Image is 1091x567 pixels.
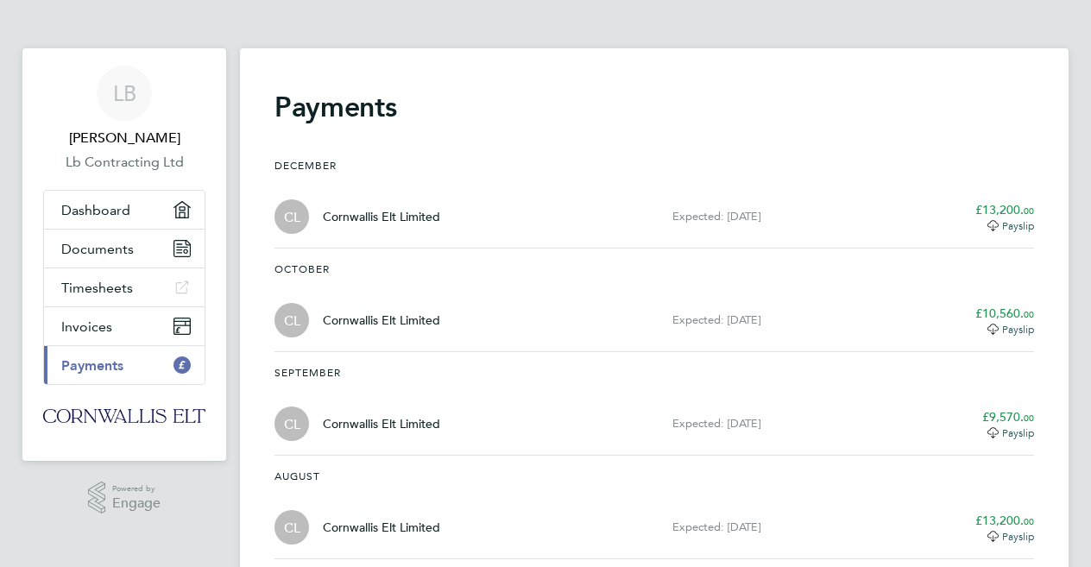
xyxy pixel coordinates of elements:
[44,191,205,229] a: Dashboard
[284,207,300,226] span: CL
[43,402,205,430] a: Go to home page
[1002,218,1034,232] span: Payslip
[268,249,337,290] h3: October
[1024,307,1034,320] span: 00
[323,415,672,432] div: Cornwallis Elt Limited
[1024,514,1034,527] span: 00
[284,414,300,433] span: CL
[22,48,226,461] nav: Main navigation
[44,230,205,268] a: Documents
[268,145,344,186] h3: December
[1024,411,1034,424] span: 00
[43,152,205,173] a: Lb Contracting Ltd
[113,82,136,104] span: LB
[323,519,672,536] div: Cornwallis Elt Limited
[672,210,905,224] div: Expected: [DATE]
[261,496,1048,559] a: CLCornwallis Elt LimitedExpected: [DATE]£13,200.00Payslip
[672,417,905,431] div: Expected: [DATE]
[43,66,205,148] a: LB[PERSON_NAME]
[672,313,905,327] div: Expected: [DATE]
[1024,204,1034,217] span: 00
[261,393,1048,456] a: CLCornwallis Elt LimitedExpected: [DATE]£9,570.00Payslip
[982,409,1034,425] app-decimal: £9,570.
[268,456,327,497] h3: August
[1002,322,1034,336] span: Payslip
[61,318,112,335] span: Invoices
[975,202,1034,217] app-decimal: £13,200.
[274,303,309,337] div: Cornwallis Elt Limited
[284,518,300,537] span: CL
[44,268,205,306] a: Timesheets
[268,352,348,394] h3: September
[261,186,1048,249] a: CLCornwallis Elt LimitedExpected: [DATE]£13,200.00Payslip
[112,496,161,511] span: Engage
[43,409,205,423] img: cornwalliselt-logo-retina.png
[274,510,309,545] div: Cornwallis Elt Limited
[261,289,1048,352] a: CLCornwallis Elt LimitedExpected: [DATE]£10,560.00Payslip
[323,312,672,329] div: Cornwallis Elt Limited
[44,307,205,345] a: Invoices
[274,199,309,234] div: Cornwallis Elt Limited
[323,208,672,225] div: Cornwallis Elt Limited
[61,202,130,218] span: Dashboard
[975,513,1034,528] app-decimal: £13,200.
[672,520,905,534] div: Expected: [DATE]
[1002,425,1034,439] span: Payslip
[1002,529,1034,543] span: Payslip
[43,128,205,148] span: Louise Boulton
[61,241,134,257] span: Documents
[44,346,205,384] a: Payments
[61,280,133,296] span: Timesheets
[88,482,161,514] a: Powered byEngage
[61,357,123,374] span: Payments
[274,90,1034,124] h2: Payments
[284,311,300,330] span: CL
[274,406,309,441] div: Cornwallis Elt Limited
[112,482,161,496] span: Powered by
[975,306,1034,321] app-decimal: £10,560.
